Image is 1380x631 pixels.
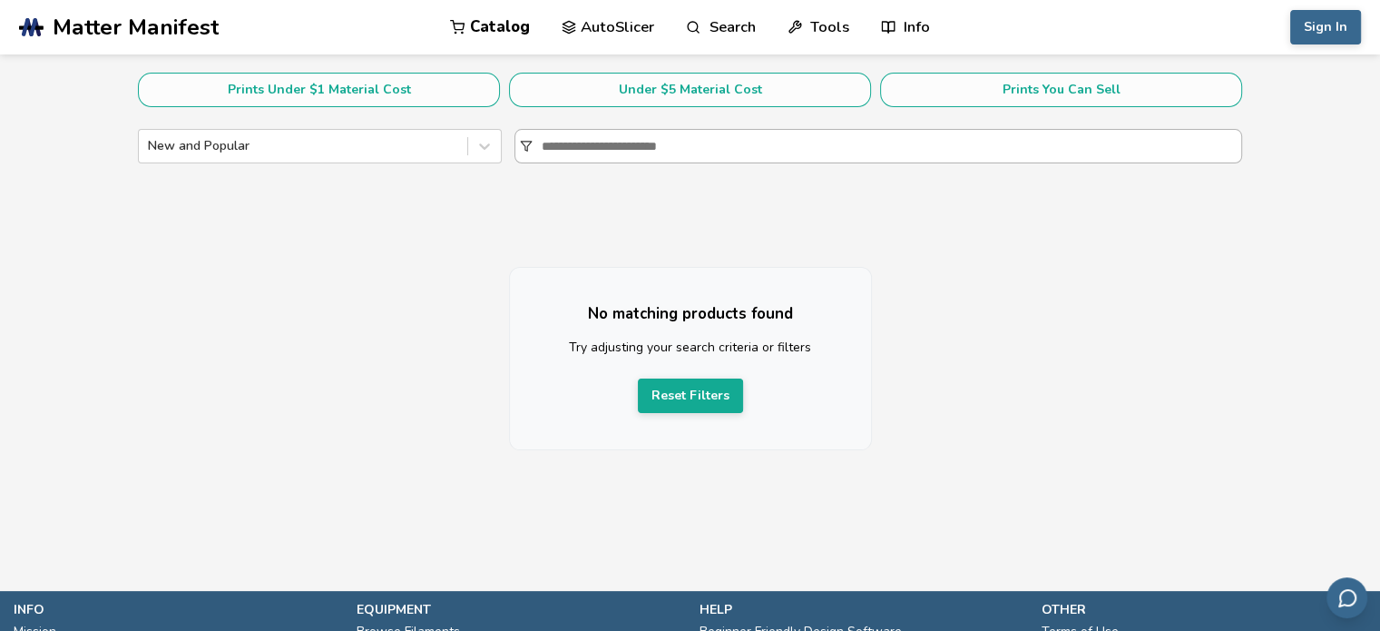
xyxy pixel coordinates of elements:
[546,304,835,323] p: No matching products found
[357,600,681,619] p: equipment
[1290,10,1361,44] button: Sign In
[700,600,1024,619] p: help
[1326,577,1367,618] button: Send feedback via email
[53,15,219,40] span: Matter Manifest
[880,73,1242,107] button: Prints You Can Sell
[148,139,152,153] input: New and Popular
[509,73,871,107] button: Under $5 Material Cost
[546,338,835,357] p: Try adjusting your search criteria or filters
[14,600,338,619] p: info
[1042,600,1366,619] p: other
[638,379,743,413] button: Reset Filters
[138,73,500,107] button: Prints Under $1 Material Cost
